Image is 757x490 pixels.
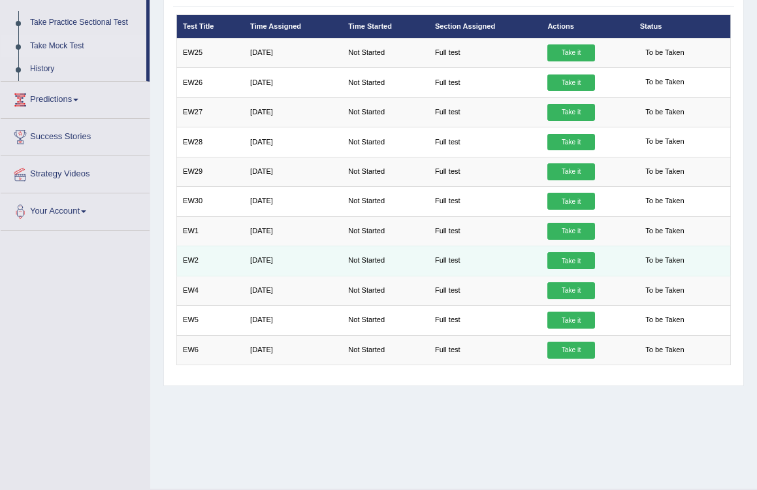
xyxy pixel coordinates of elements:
[176,187,244,216] td: EW30
[24,35,146,58] a: Take Mock Test
[342,68,429,97] td: Not Started
[342,97,429,127] td: Not Started
[640,223,690,240] span: To be Taken
[429,15,541,38] th: Section Assigned
[547,282,594,299] a: Take it
[176,276,244,305] td: EW4
[547,134,594,151] a: Take it
[547,74,594,91] a: Take it
[176,127,244,157] td: EW28
[547,163,594,180] a: Take it
[1,193,150,226] a: Your Account
[342,276,429,305] td: Not Started
[429,276,541,305] td: Full test
[342,38,429,67] td: Not Started
[244,246,342,276] td: [DATE]
[244,15,342,38] th: Time Assigned
[244,127,342,157] td: [DATE]
[24,57,146,81] a: History
[342,157,429,186] td: Not Started
[244,335,342,365] td: [DATE]
[244,68,342,97] td: [DATE]
[547,252,594,269] a: Take it
[244,216,342,246] td: [DATE]
[1,82,150,114] a: Predictions
[342,335,429,365] td: Not Started
[429,306,541,335] td: Full test
[429,97,541,127] td: Full test
[342,127,429,157] td: Not Started
[640,342,690,359] span: To be Taken
[176,246,244,276] td: EW2
[429,127,541,157] td: Full test
[640,193,690,210] span: To be Taken
[640,163,690,180] span: To be Taken
[176,97,244,127] td: EW27
[640,312,690,329] span: To be Taken
[342,246,429,276] td: Not Started
[176,38,244,67] td: EW25
[176,157,244,186] td: EW29
[244,157,342,186] td: [DATE]
[244,97,342,127] td: [DATE]
[640,134,690,151] span: To be Taken
[429,68,541,97] td: Full test
[176,68,244,97] td: EW26
[176,306,244,335] td: EW5
[640,74,690,91] span: To be Taken
[24,11,146,35] a: Take Practice Sectional Test
[342,216,429,246] td: Not Started
[244,276,342,305] td: [DATE]
[429,216,541,246] td: Full test
[244,187,342,216] td: [DATE]
[429,38,541,67] td: Full test
[429,246,541,276] td: Full test
[342,306,429,335] td: Not Started
[547,223,594,240] a: Take it
[547,193,594,210] a: Take it
[176,335,244,365] td: EW6
[176,216,244,246] td: EW1
[640,282,690,299] span: To be Taken
[1,156,150,189] a: Strategy Videos
[244,38,342,67] td: [DATE]
[1,119,150,152] a: Success Stories
[541,15,634,38] th: Actions
[244,306,342,335] td: [DATE]
[640,253,690,270] span: To be Taken
[547,44,594,61] a: Take it
[429,157,541,186] td: Full test
[634,15,731,38] th: Status
[547,312,594,329] a: Take it
[547,104,594,121] a: Take it
[640,44,690,61] span: To be Taken
[429,187,541,216] td: Full test
[547,342,594,359] a: Take it
[342,15,429,38] th: Time Started
[176,15,244,38] th: Test Title
[640,104,690,121] span: To be Taken
[342,187,429,216] td: Not Started
[429,335,541,365] td: Full test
